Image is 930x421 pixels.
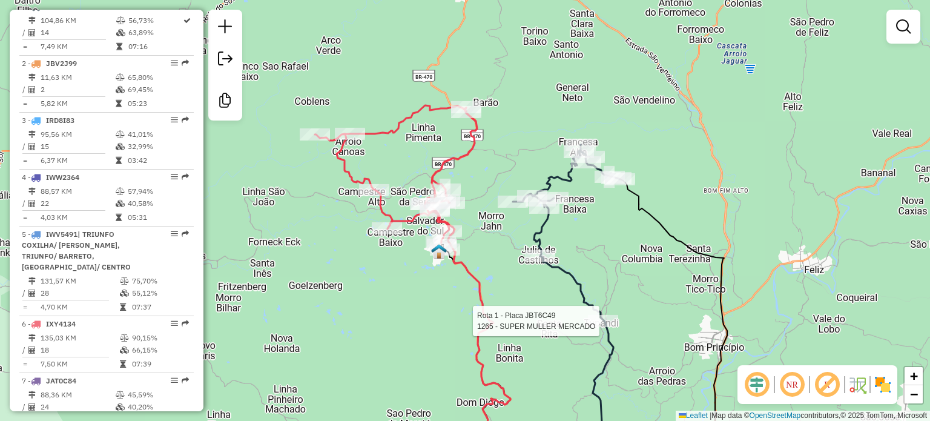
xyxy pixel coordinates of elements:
[891,15,915,39] a: Exibir filtros
[22,27,28,39] td: /
[22,116,74,125] span: 3 -
[46,376,76,385] span: JAT0C84
[22,211,28,224] td: =
[28,346,36,354] i: Total de Atividades
[910,368,918,383] span: +
[28,200,36,207] i: Total de Atividades
[127,128,188,141] td: 41,01%
[22,230,131,271] span: 5 -
[40,211,115,224] td: 4,03 KM
[131,301,189,313] td: 07:37
[28,188,36,195] i: Distância Total
[120,277,129,285] i: % de utilização do peso
[28,403,36,411] i: Total de Atividades
[182,320,189,327] em: Rota exportada
[120,334,129,342] i: % de utilização do peso
[22,401,28,413] td: /
[40,154,115,167] td: 6,37 KM
[22,84,28,96] td: /
[22,197,28,210] td: /
[116,391,125,399] i: % de utilização do peso
[171,173,178,181] em: Opções
[22,287,28,299] td: /
[213,88,237,116] a: Criar modelo
[750,411,801,420] a: OpenStreetMap
[46,230,77,239] span: IWV5491
[127,211,188,224] td: 05:31
[116,188,125,195] i: % de utilização do peso
[46,59,77,68] span: JBV2J99
[171,59,178,67] em: Opções
[28,86,36,93] i: Total de Atividades
[40,71,115,84] td: 11,63 KM
[22,173,79,182] span: 4 -
[116,17,125,24] i: % de utilização do peso
[127,389,188,401] td: 45,59%
[131,344,189,356] td: 66,15%
[120,346,129,354] i: % de utilização da cubagem
[40,141,115,153] td: 15
[40,41,116,53] td: 7,49 KM
[120,303,126,311] i: Tempo total em rota
[127,84,188,96] td: 69,45%
[22,41,28,53] td: =
[40,344,119,356] td: 18
[128,41,182,53] td: 07:16
[116,143,125,150] i: % de utilização da cubagem
[171,230,178,237] em: Opções
[127,197,188,210] td: 40,58%
[182,230,189,237] em: Rota exportada
[40,27,116,39] td: 14
[131,287,189,299] td: 55,12%
[848,375,867,394] img: Fluxo de ruas
[171,320,178,327] em: Opções
[710,411,711,420] span: |
[116,131,125,138] i: % de utilização do peso
[116,74,125,81] i: % de utilização do peso
[22,358,28,370] td: =
[22,301,28,313] td: =
[127,401,188,413] td: 40,20%
[116,403,125,411] i: % de utilização da cubagem
[22,154,28,167] td: =
[182,173,189,181] em: Rota exportada
[116,29,125,36] i: % de utilização da cubagem
[127,71,188,84] td: 65,80%
[22,59,77,68] span: 2 -
[22,141,28,153] td: /
[127,141,188,153] td: 32,99%
[40,401,115,413] td: 24
[171,116,178,124] em: Opções
[116,100,122,107] i: Tempo total em rota
[128,15,182,27] td: 56,73%
[28,277,36,285] i: Distância Total
[183,17,191,24] i: Rota otimizada
[40,98,115,110] td: 5,82 KM
[40,185,115,197] td: 88,57 KM
[28,143,36,150] i: Total de Atividades
[40,389,115,401] td: 88,36 KM
[40,332,119,344] td: 135,03 KM
[431,244,447,259] img: Salvador do Sul
[171,377,178,384] em: Opções
[116,200,125,207] i: % de utilização da cubagem
[127,185,188,197] td: 57,94%
[116,43,122,50] i: Tempo total em rota
[46,173,79,182] span: IWW2364
[28,17,36,24] i: Distância Total
[40,358,119,370] td: 7,50 KM
[873,375,892,394] img: Exibir/Ocultar setores
[131,358,189,370] td: 07:39
[40,84,115,96] td: 2
[116,214,122,221] i: Tempo total em rota
[777,370,806,399] span: Ocultar NR
[28,74,36,81] i: Distância Total
[127,98,188,110] td: 05:23
[679,411,708,420] a: Leaflet
[28,29,36,36] i: Total de Atividades
[22,344,28,356] td: /
[127,154,188,167] td: 03:42
[905,385,923,403] a: Zoom out
[46,116,74,125] span: IRD8I83
[131,332,189,344] td: 90,15%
